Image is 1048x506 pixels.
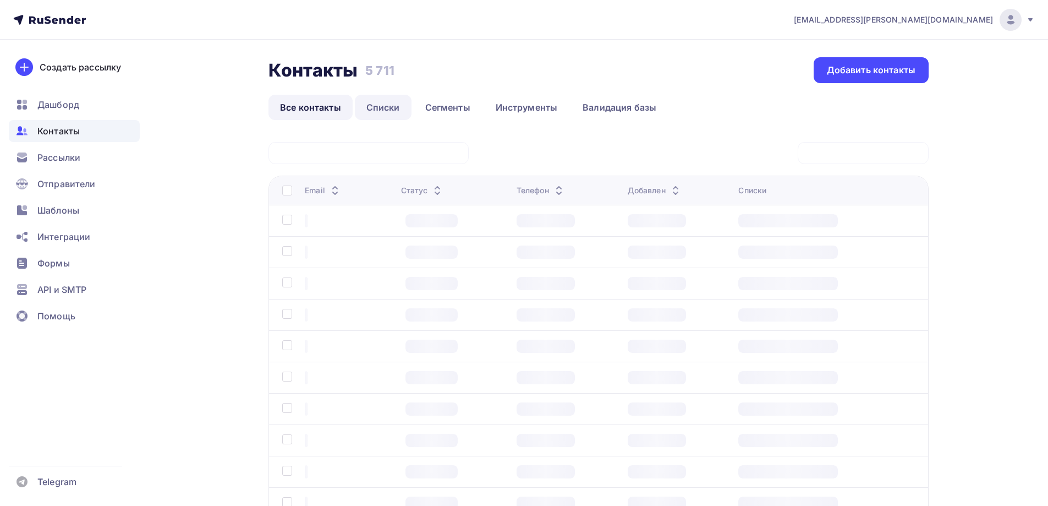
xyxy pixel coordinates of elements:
[484,95,569,120] a: Инструменты
[9,173,140,195] a: Отправители
[9,120,140,142] a: Контакты
[37,204,79,217] span: Шаблоны
[794,9,1035,31] a: [EMAIL_ADDRESS][PERSON_NAME][DOMAIN_NAME]
[268,59,358,81] h2: Контакты
[517,185,566,196] div: Телефон
[37,283,86,296] span: API и SMTP
[355,95,411,120] a: Списки
[40,61,121,74] div: Создать рассылку
[37,257,70,270] span: Формы
[628,185,682,196] div: Добавлен
[37,124,80,138] span: Контакты
[827,64,915,77] div: Добавить контакты
[9,146,140,168] a: Рассылки
[738,185,766,196] div: Списки
[9,252,140,274] a: Формы
[37,230,90,243] span: Интеграции
[268,95,353,120] a: Все контакты
[305,185,342,196] div: Email
[37,98,79,111] span: Дашборд
[401,185,445,196] div: Статус
[571,95,668,120] a: Валидация базы
[365,63,394,78] h3: 5 711
[9,94,140,116] a: Дашборд
[37,177,96,191] span: Отправители
[37,309,75,323] span: Помощь
[9,199,140,221] a: Шаблоны
[414,95,482,120] a: Сегменты
[794,14,993,25] span: [EMAIL_ADDRESS][PERSON_NAME][DOMAIN_NAME]
[37,151,80,164] span: Рассылки
[37,475,76,488] span: Telegram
